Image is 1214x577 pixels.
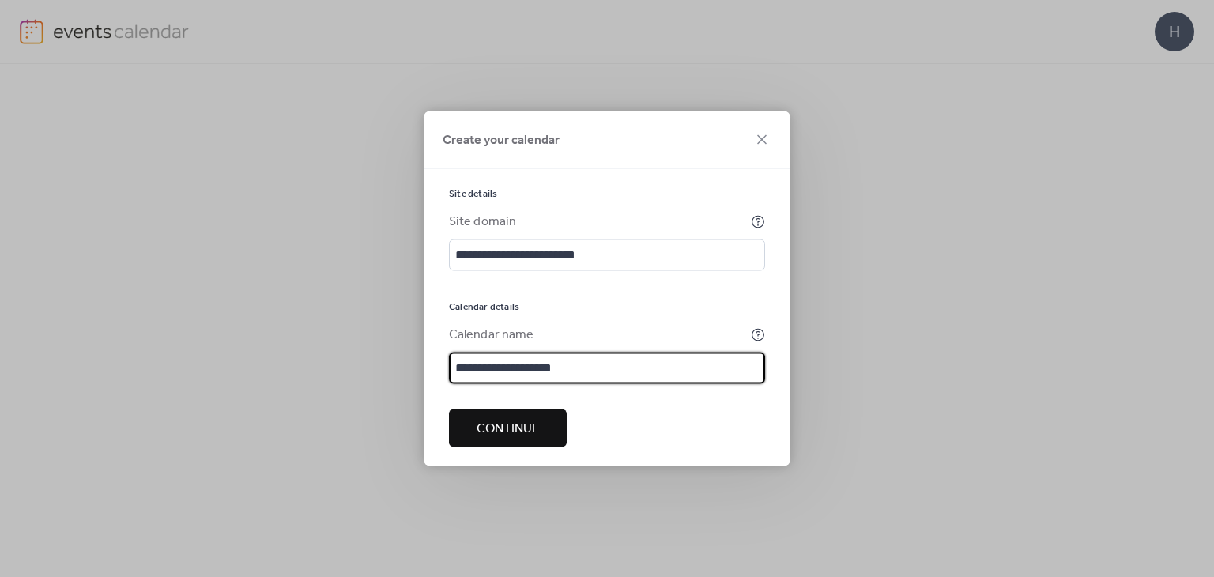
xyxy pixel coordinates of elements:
span: Continue [477,420,539,439]
span: Create your calendar [443,131,560,150]
div: Site domain [449,213,748,232]
div: Calendar name [449,326,748,345]
span: Site details [449,188,497,201]
span: Calendar details [449,301,519,314]
button: Continue [449,409,567,447]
